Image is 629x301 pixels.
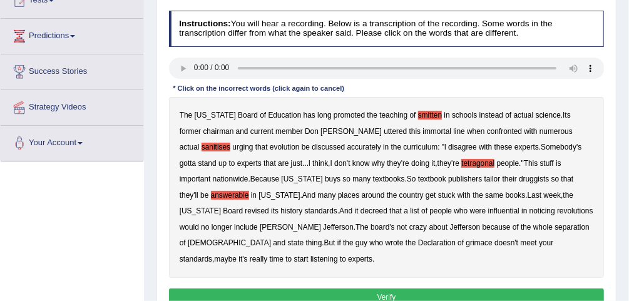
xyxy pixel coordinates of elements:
[391,143,402,151] b: the
[238,255,247,263] b: it's
[188,238,271,247] b: [DEMOGRAPHIC_DATA]
[514,143,539,151] b: experts
[426,191,436,200] b: get
[503,175,517,183] b: their
[448,143,477,151] b: disagree
[483,223,511,232] b: because
[347,143,381,151] b: accurately
[1,126,143,157] a: Your Account
[540,159,554,168] b: stuff
[288,238,304,247] b: state
[563,111,571,120] b: Its
[539,238,553,247] b: your
[281,175,322,183] b: [US_STATE]
[387,159,409,168] b: they're
[180,159,196,168] b: gotta
[200,191,208,200] b: be
[421,207,427,215] b: of
[343,238,354,247] b: the
[302,191,315,200] b: And
[556,159,561,168] b: is
[404,207,408,215] b: a
[237,159,262,168] b: experts
[258,191,300,200] b: [US_STATE]
[406,238,416,247] b: the
[202,143,230,151] b: sanitises
[180,238,186,247] b: of
[203,127,234,136] b: chairman
[317,111,331,120] b: long
[423,127,452,136] b: immortal
[389,207,402,215] b: that
[323,223,354,232] b: Jefferson
[318,191,336,200] b: many
[294,255,309,263] b: start
[180,143,200,151] b: actual
[409,127,421,136] b: this
[195,111,236,120] b: [US_STATE]
[432,159,436,168] b: it
[418,238,456,247] b: Declaration
[367,111,378,120] b: the
[386,238,404,247] b: wrote
[561,175,574,183] b: that
[466,238,493,247] b: grimace
[429,223,448,232] b: about
[458,191,471,200] b: with
[355,223,369,232] b: The
[309,159,310,168] b: l
[355,207,359,215] b: it
[361,207,387,215] b: decreed
[238,111,258,120] b: Board
[379,111,407,120] b: teaching
[557,207,593,215] b: revolutions
[223,207,243,215] b: Board
[275,127,303,136] b: member
[541,143,581,151] b: Somebody's
[268,111,302,120] b: Education
[302,143,310,151] b: be
[213,175,248,183] b: nationwide
[505,111,511,120] b: of
[305,127,319,136] b: Don
[348,255,372,263] b: experts
[214,255,237,263] b: maybe
[528,191,541,200] b: Last
[452,111,477,120] b: schools
[407,175,416,183] b: So
[418,175,446,183] b: textbook
[487,127,522,136] b: confronted
[383,143,389,151] b: in
[251,191,257,200] b: in
[337,238,341,247] b: if
[485,191,503,200] b: same
[397,223,407,232] b: not
[211,191,249,200] b: answerable
[563,191,574,200] b: the
[458,238,464,247] b: of
[494,238,518,247] b: doesn't
[198,159,217,168] b: stand
[448,175,482,183] b: publishers
[551,175,560,183] b: so
[479,143,492,151] b: with
[410,111,416,120] b: of
[263,159,276,168] b: that
[524,127,538,136] b: with
[169,84,349,94] div: * Click on the incorrect words (click again to cancel)
[370,238,384,247] b: who
[524,159,538,168] b: This
[305,207,337,215] b: standards
[1,90,143,121] a: Strategy Videos
[355,238,367,247] b: guy
[450,223,481,232] b: Jefferson
[180,255,212,263] b: standards
[540,127,573,136] b: numerous
[312,159,328,168] b: think
[236,127,248,136] b: and
[506,191,526,200] b: books
[229,159,235,168] b: to
[521,238,537,247] b: meet
[270,255,284,263] b: time
[245,207,268,215] b: revised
